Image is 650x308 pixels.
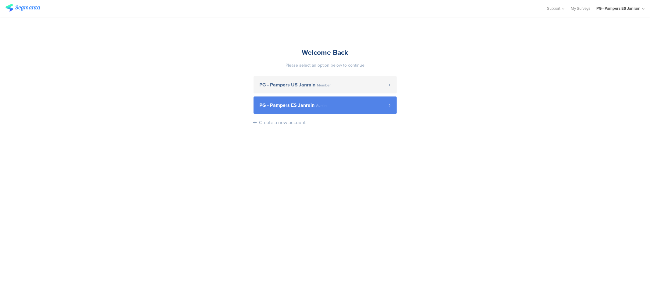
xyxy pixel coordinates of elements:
img: segmanta logo [5,4,40,12]
div: Welcome Back [254,47,397,58]
span: Admin [316,104,327,107]
a: PG - Pampers US Janrain Member [254,76,397,93]
div: Please select an option below to continue [254,62,397,68]
div: PG - Pampers ES Janrain [596,5,641,11]
span: PG - Pampers ES Janrain [260,103,315,108]
a: PG - Pampers ES Janrain Admin [254,96,397,114]
div: Create a new account [259,119,306,126]
span: Support [547,5,561,11]
span: Member [317,83,331,87]
span: PG - Pampers US Janrain [260,82,316,87]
